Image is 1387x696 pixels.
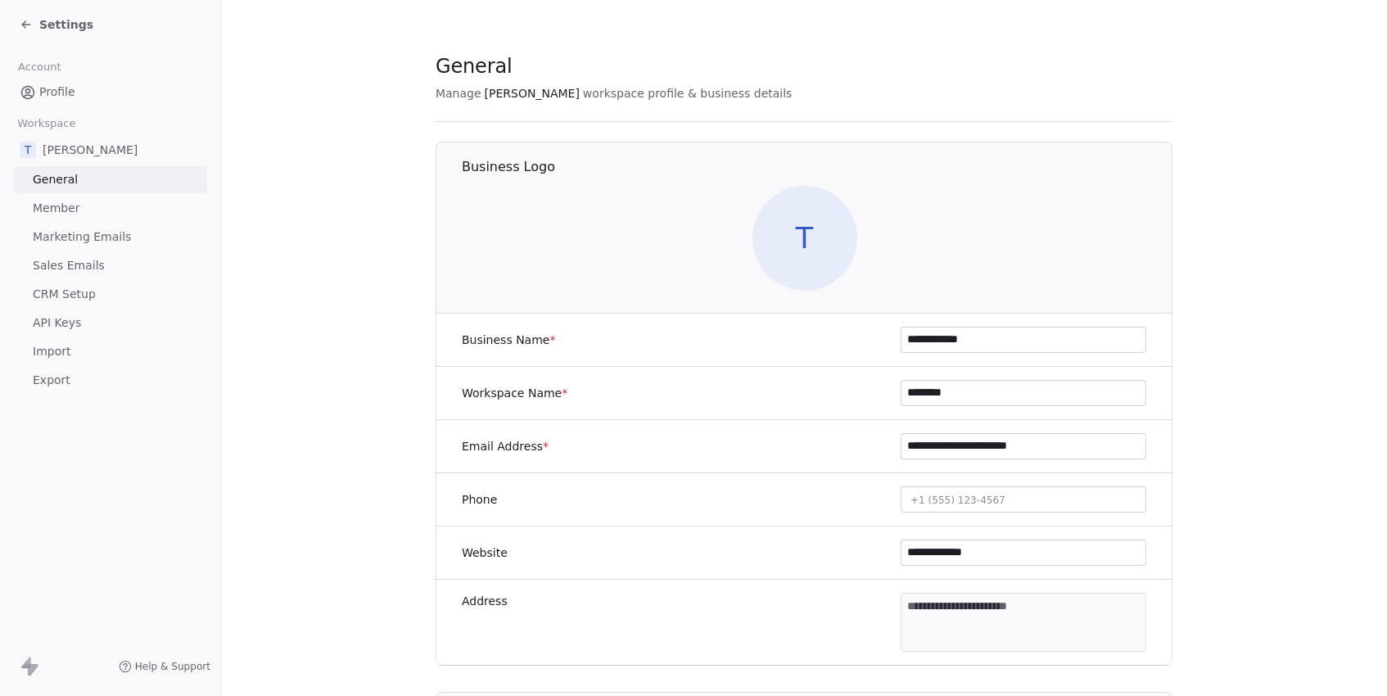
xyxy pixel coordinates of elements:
[39,84,75,101] span: Profile
[20,16,93,33] a: Settings
[13,166,207,193] a: General
[462,438,549,454] label: Email Address
[11,111,83,136] span: Workspace
[462,158,1173,176] h1: Business Logo
[33,314,81,332] span: API Keys
[13,224,207,251] a: Marketing Emails
[13,79,207,106] a: Profile
[33,171,78,188] span: General
[462,593,508,609] label: Address
[13,310,207,337] a: API Keys
[13,195,207,222] a: Member
[436,54,513,79] span: General
[13,338,207,365] a: Import
[462,545,508,561] label: Website
[33,372,70,389] span: Export
[436,85,481,102] span: Manage
[33,257,105,274] span: Sales Emails
[752,186,857,291] span: T
[13,367,207,394] a: Export
[462,332,556,348] label: Business Name
[39,16,93,33] span: Settings
[33,228,131,246] span: Marketing Emails
[33,286,96,303] span: CRM Setup
[485,85,580,102] span: [PERSON_NAME]
[462,491,497,508] label: Phone
[910,495,1005,506] span: +1 (555) 123-4567
[43,142,138,158] span: [PERSON_NAME]
[13,281,207,308] a: CRM Setup
[462,385,567,401] label: Workspace Name
[135,660,210,673] span: Help & Support
[13,252,207,279] a: Sales Emails
[119,660,210,673] a: Help & Support
[11,55,68,79] span: Account
[33,343,70,360] span: Import
[33,200,80,217] span: Member
[901,486,1146,513] button: +1 (555) 123-4567
[583,85,793,102] span: workspace profile & business details
[20,142,36,158] span: T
